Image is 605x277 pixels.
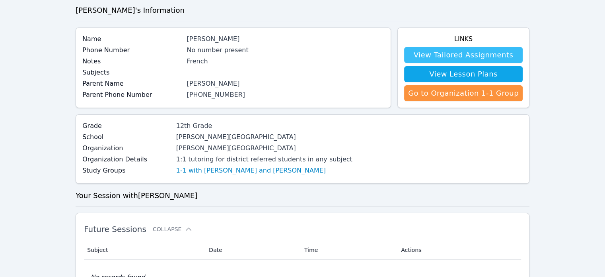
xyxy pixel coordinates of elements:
[187,34,384,44] div: [PERSON_NAME]
[82,121,171,131] label: Grade
[187,45,384,55] div: No number present
[396,240,521,260] th: Actions
[176,143,352,153] div: [PERSON_NAME][GEOGRAPHIC_DATA]
[82,155,171,164] label: Organization Details
[176,132,352,142] div: [PERSON_NAME][GEOGRAPHIC_DATA]
[82,90,182,100] label: Parent Phone Number
[404,47,523,63] a: View Tailored Assignments
[187,91,245,98] a: [PHONE_NUMBER]
[84,224,146,234] span: Future Sessions
[82,143,171,153] label: Organization
[76,190,529,201] h3: Your Session with [PERSON_NAME]
[82,132,171,142] label: School
[187,57,384,66] div: French
[82,45,182,55] label: Phone Number
[404,34,523,44] h4: Links
[82,34,182,44] label: Name
[82,166,171,175] label: Study Groups
[300,240,396,260] th: Time
[187,79,384,88] div: [PERSON_NAME]
[84,240,204,260] th: Subject
[176,166,326,175] a: 1-1 with [PERSON_NAME] and [PERSON_NAME]
[404,85,523,101] a: Go to Organization 1-1 Group
[76,5,529,16] h3: [PERSON_NAME] 's Information
[176,155,352,164] div: 1:1 tutoring for district referred students in any subject
[82,57,182,66] label: Notes
[153,225,193,233] button: Collapse
[82,79,182,88] label: Parent Name
[176,121,352,131] div: 12th Grade
[204,240,300,260] th: Date
[82,68,182,77] label: Subjects
[404,66,523,82] a: View Lesson Plans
